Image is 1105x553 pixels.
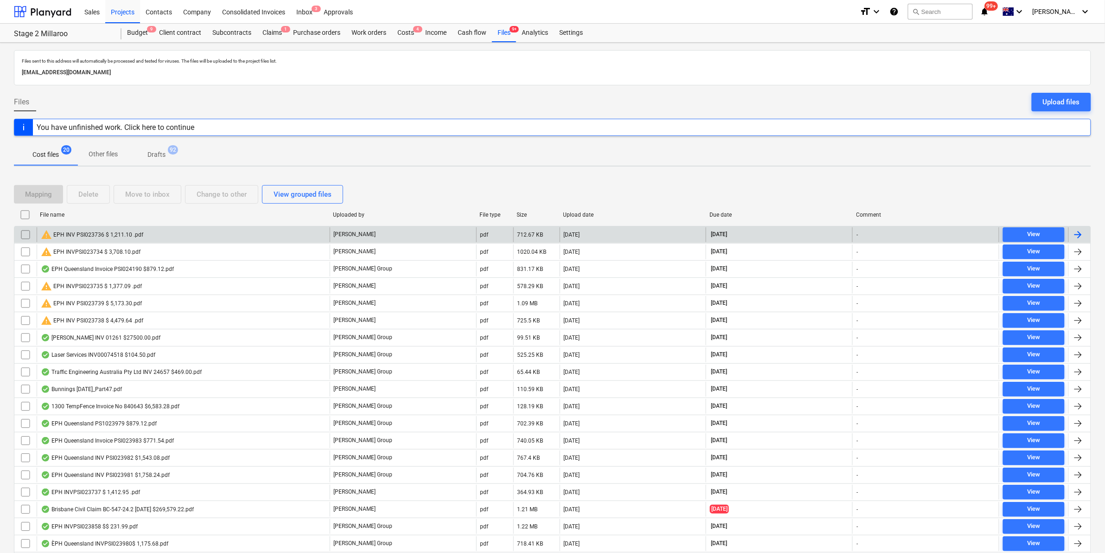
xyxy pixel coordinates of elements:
a: Cash flow [452,24,492,42]
i: keyboard_arrow_down [871,6,882,17]
p: [PERSON_NAME] Group [334,351,393,359]
div: 831.17 KB [517,266,543,272]
div: Size [517,212,556,218]
div: [PERSON_NAME] INV 01261 $27500.00.pdf [41,334,160,341]
span: 20 [61,145,71,154]
span: [DATE] [710,231,728,238]
div: - [856,403,858,410]
div: EPH INVPSI023735 $ 1,377.09 .pdf [41,281,142,292]
div: - [856,540,858,547]
div: [DATE] [564,420,580,427]
div: Traffic Engineering Australia Pty Ltd INV 24657 $469.00.pdf [41,368,202,376]
p: [PERSON_NAME] [334,488,376,496]
p: [PERSON_NAME] [334,248,376,256]
div: [DATE] [564,352,580,358]
div: Costs [392,24,420,42]
span: [DATE] [710,248,728,256]
p: Drafts [147,150,166,160]
div: [DATE] [564,334,580,341]
span: [DATE] [710,351,728,359]
div: Analytics [516,24,554,42]
div: pdf [480,472,489,478]
div: OCR finished [41,454,50,462]
div: 1.21 MB [517,506,538,513]
div: OCR finished [41,523,50,530]
a: Claims1 [257,24,287,42]
div: View [1027,349,1040,360]
div: OCR finished [41,368,50,376]
div: pdf [480,300,489,307]
div: OCR finished [41,403,50,410]
div: EPH INVPSI023858 $$ 231.99.pdf [41,523,138,530]
div: View [1027,264,1040,274]
p: [EMAIL_ADDRESS][DOMAIN_NAME] [22,68,1083,77]
div: [DATE] [564,300,580,307]
button: View [1003,485,1065,500]
div: File type [480,212,510,218]
span: [DATE] [710,505,729,514]
a: Client contract [153,24,207,42]
div: 364.93 KB [517,489,543,495]
div: Due date [710,212,849,218]
div: 725.5 KB [517,317,540,324]
p: [PERSON_NAME] Group [334,419,393,427]
div: [DATE] [564,455,580,461]
span: [DATE] [710,385,728,393]
div: - [856,283,858,289]
i: Knowledge base [889,6,899,17]
div: pdf [480,506,489,513]
p: [PERSON_NAME] Group [334,402,393,410]
div: View [1027,452,1040,463]
div: EPH INV PSI023739 $ 5,173.30.pdf [41,298,142,309]
div: Claims [257,24,287,42]
div: [DATE] [564,369,580,375]
div: 65.44 KB [517,369,540,375]
div: 1020.04 KB [517,249,547,255]
p: [PERSON_NAME] Group [334,334,393,341]
div: - [856,317,858,324]
span: [DATE] [710,265,728,273]
div: You have unfinished work. Click here to continue [37,123,194,132]
div: OCR finished [41,420,50,427]
button: View [1003,433,1065,448]
i: keyboard_arrow_down [1080,6,1091,17]
div: pdf [480,420,489,427]
span: [DATE] [710,454,728,462]
div: OCR finished [41,540,50,547]
div: [DATE] [564,540,580,547]
div: - [856,386,858,392]
a: Purchase orders [287,24,346,42]
div: Stage 2 Millaroo [14,29,110,39]
div: OCR finished [41,265,50,273]
button: View [1003,519,1065,534]
p: [PERSON_NAME] Group [334,540,393,547]
div: [DATE] [564,489,580,495]
div: OCR finished [41,386,50,393]
div: View [1027,229,1040,240]
div: View [1027,487,1040,497]
div: - [856,437,858,444]
a: Costs4 [392,24,420,42]
div: OCR finished [41,334,50,341]
div: 1.09 MB [517,300,538,307]
div: EPH Queensland INV PSI023982 $1,543.08.pdf [41,454,170,462]
span: 3 [312,6,321,12]
p: [PERSON_NAME] Group [334,368,393,376]
div: 99.51 KB [517,334,540,341]
i: keyboard_arrow_down [1014,6,1025,17]
div: View [1027,315,1040,326]
span: [DATE] [710,488,728,496]
span: [DATE] [710,368,728,376]
div: EPH INVPSI023734 $ 3,708.10.pdf [41,246,141,257]
div: Chat Widget [1059,508,1105,553]
button: Search [908,4,973,19]
i: notifications [980,6,990,17]
div: - [856,231,858,238]
div: 110.59 KB [517,386,543,392]
p: Other files [89,149,118,159]
span: 4 [413,26,422,32]
p: Cost files [32,150,59,160]
div: OCR finished [41,437,50,444]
